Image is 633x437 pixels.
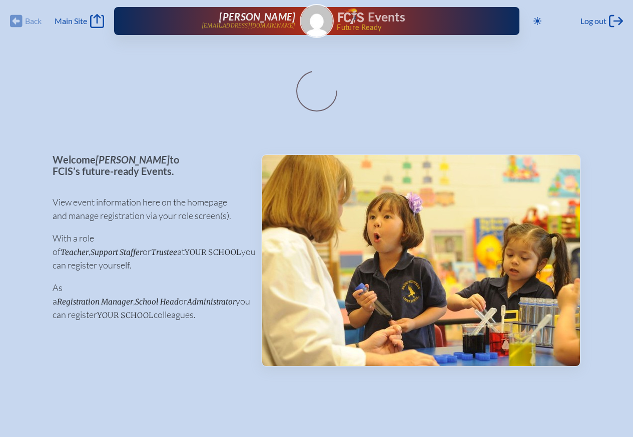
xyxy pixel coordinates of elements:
[300,4,334,38] a: Gravatar
[187,297,236,306] span: Administrator
[57,297,133,306] span: Registration Manager
[185,247,241,257] span: your school
[91,247,143,257] span: Support Staffer
[135,297,179,306] span: School Head
[97,310,154,320] span: your school
[61,247,89,257] span: Teacher
[53,154,245,176] p: Welcome to FCIS’s future-ready Events.
[151,247,177,257] span: Trustee
[55,16,87,26] span: Main Site
[55,14,104,28] a: Main Site
[219,10,295,22] span: [PERSON_NAME]
[96,153,170,165] span: [PERSON_NAME]
[53,195,245,222] p: View event information here on the homepage and manage registration via your role screen(s).
[301,5,333,37] img: Gravatar
[338,8,487,31] div: FCIS Events — Future ready
[337,24,487,31] span: Future Ready
[580,16,606,26] span: Log out
[53,281,245,321] p: As a , or you can register colleagues.
[262,155,580,366] img: Events
[146,11,296,31] a: [PERSON_NAME][EMAIL_ADDRESS][DOMAIN_NAME]
[53,231,245,272] p: With a role of , or at you can register yourself.
[202,22,296,29] p: [EMAIL_ADDRESS][DOMAIN_NAME]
